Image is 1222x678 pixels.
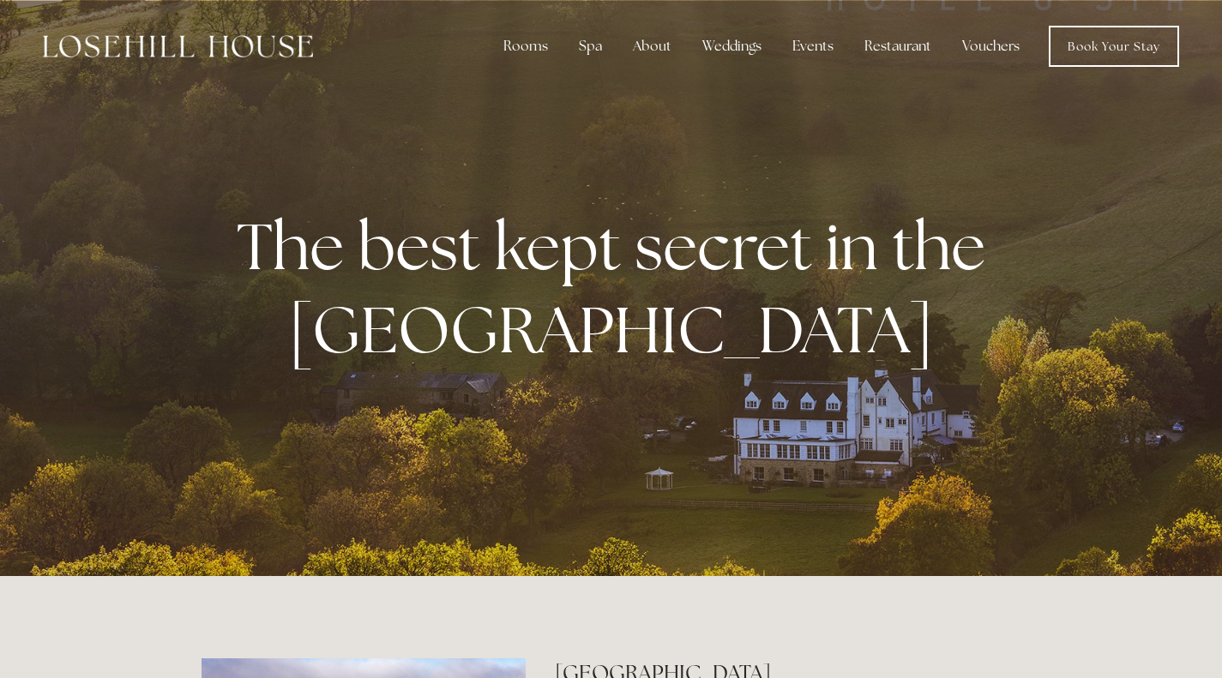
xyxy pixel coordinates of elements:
div: Restaurant [851,29,945,63]
div: Events [779,29,847,63]
img: Losehill House [43,35,313,57]
a: Vouchers [948,29,1033,63]
div: About [619,29,685,63]
div: Spa [565,29,616,63]
div: Rooms [490,29,562,63]
div: Weddings [689,29,775,63]
a: Book Your Stay [1049,26,1179,67]
strong: The best kept secret in the [GEOGRAPHIC_DATA] [237,204,999,372]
